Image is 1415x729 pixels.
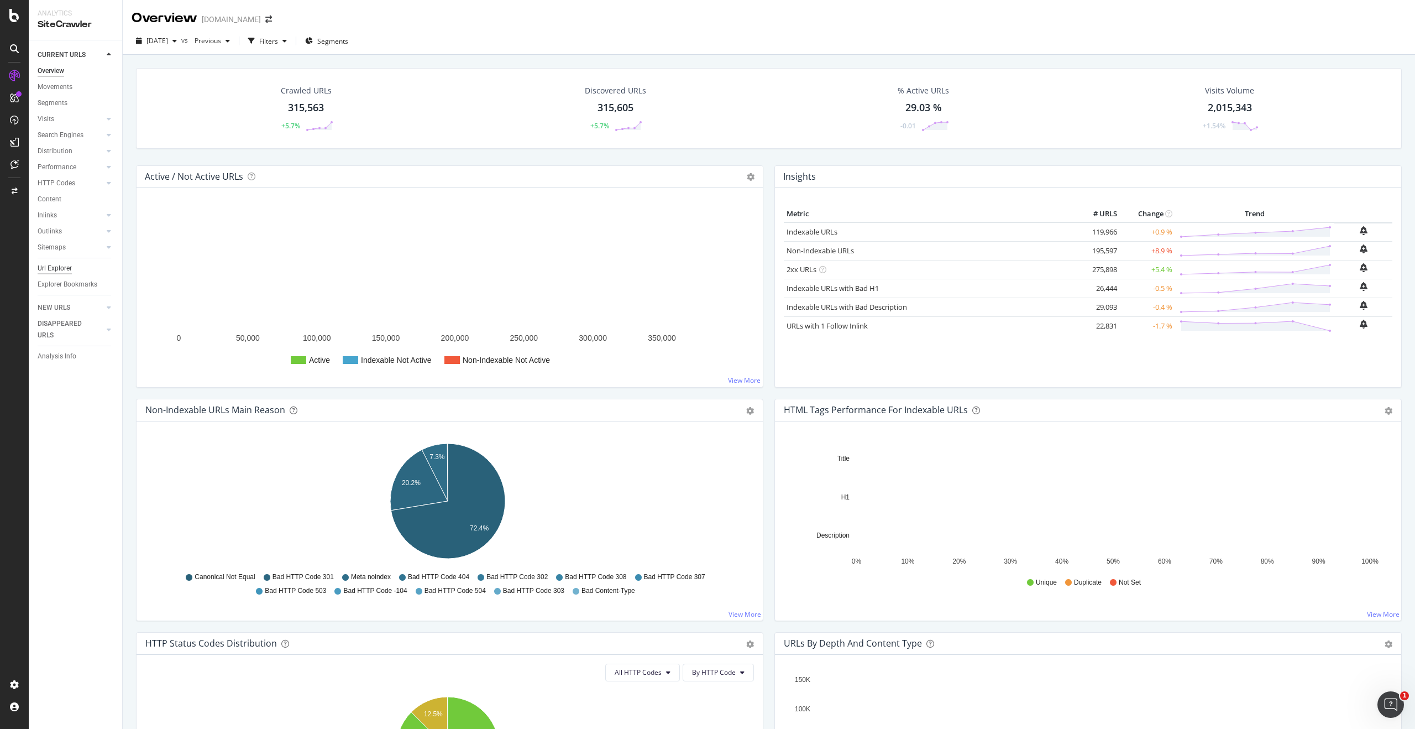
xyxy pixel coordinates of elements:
[486,572,548,582] span: Bad HTTP Code 302
[38,302,103,314] a: NEW URLS
[38,226,103,237] a: Outlinks
[38,65,64,77] div: Overview
[408,572,469,582] span: Bad HTTP Code 404
[1074,578,1102,587] span: Duplicate
[281,85,332,96] div: Crawled URLs
[38,263,114,274] a: Url Explorer
[784,439,1388,567] svg: A chart.
[905,101,942,115] div: 29.03 %
[145,206,750,378] svg: A chart.
[1120,279,1175,298] td: -0.5 %
[281,121,300,131] div: +5.7%
[615,668,662,677] span: All HTTP Codes
[38,113,54,125] div: Visits
[1261,558,1274,565] text: 80%
[402,479,421,487] text: 20.2%
[683,664,754,681] button: By HTTP Code
[1120,298,1175,316] td: -0.4 %
[1158,558,1171,565] text: 60%
[503,586,564,596] span: Bad HTTP Code 303
[38,302,70,314] div: NEW URLS
[177,334,181,342] text: 0
[795,676,810,684] text: 150K
[38,65,114,77] a: Overview
[841,493,850,501] text: H1
[202,14,261,25] div: [DOMAIN_NAME]
[38,81,72,93] div: Movements
[784,206,1076,222] th: Metric
[38,97,114,109] a: Segments
[145,439,750,567] div: A chart.
[1312,558,1325,565] text: 90%
[1120,206,1175,222] th: Change
[38,81,114,93] a: Movements
[747,173,754,181] i: Options
[837,455,850,462] text: Title
[1385,641,1392,648] div: gear
[309,356,330,365] text: Active
[429,453,445,461] text: 7.3%
[38,351,76,362] div: Analysis Info
[648,334,676,342] text: 350,000
[1036,578,1057,587] span: Unique
[343,586,407,596] span: Bad HTTP Code -104
[244,32,291,50] button: Filters
[303,334,331,342] text: 100,000
[1360,301,1367,310] div: bell-plus
[132,32,181,50] button: [DATE]
[852,558,862,565] text: 0%
[952,558,966,565] text: 20%
[38,351,114,362] a: Analysis Info
[1120,241,1175,260] td: +8.9 %
[585,85,646,96] div: Discovered URLs
[816,532,850,539] text: Description
[510,334,538,342] text: 250,000
[590,121,609,131] div: +5.7%
[288,101,324,115] div: 315,563
[38,210,57,221] div: Inlinks
[1175,206,1334,222] th: Trend
[784,638,922,649] div: URLs by Depth and Content Type
[784,404,968,415] div: HTML Tags Performance for Indexable URLs
[1004,558,1017,565] text: 30%
[644,572,705,582] span: Bad HTTP Code 307
[783,169,816,184] h4: Insights
[728,376,761,385] a: View More
[38,145,72,157] div: Distribution
[38,279,114,290] a: Explorer Bookmarks
[301,32,353,50] button: Segments
[38,318,103,341] a: DISAPPEARED URLS
[190,32,234,50] button: Previous
[746,641,754,648] div: gear
[470,524,489,532] text: 72.4%
[1208,101,1252,115] div: 2,015,343
[787,227,837,237] a: Indexable URLs
[1360,320,1367,329] div: bell-plus
[1120,222,1175,242] td: +0.9 %
[38,242,66,253] div: Sitemaps
[424,586,486,596] span: Bad HTTP Code 504
[463,356,550,365] text: Non-Indexable Not Active
[581,586,635,596] span: Bad Content-Type
[898,85,949,96] div: % Active URLs
[132,9,197,28] div: Overview
[272,572,334,582] span: Bad HTTP Code 301
[424,710,443,718] text: 12.5%
[38,279,97,290] div: Explorer Bookmarks
[38,178,75,189] div: HTTP Codes
[1400,691,1409,700] span: 1
[1076,279,1120,298] td: 26,444
[38,9,113,18] div: Analytics
[1120,316,1175,335] td: -1.7 %
[1203,121,1225,131] div: +1.54%
[1377,691,1404,718] iframe: Intercom live chat
[361,356,432,365] text: Indexable Not Active
[190,36,221,45] span: Previous
[1055,558,1068,565] text: 40%
[38,97,67,109] div: Segments
[38,18,113,31] div: SiteCrawler
[1209,558,1223,565] text: 70%
[145,638,277,649] div: HTTP Status Codes Distribution
[1107,558,1120,565] text: 50%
